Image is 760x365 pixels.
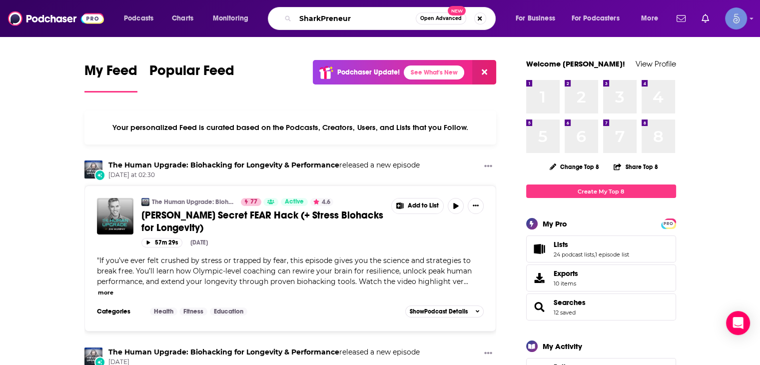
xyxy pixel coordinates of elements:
div: New Episode [94,169,105,180]
div: Open Intercom Messenger [726,311,750,335]
img: Tom Cruise’s Secret FEAR Hack (+ Stress Biohacks for Longevity) [97,198,133,234]
button: ShowPodcast Details [405,305,484,317]
span: Charts [172,11,193,25]
a: My Feed [84,62,137,92]
span: PRO [663,220,675,227]
span: More [641,11,658,25]
span: Podcasts [124,11,153,25]
span: New [448,6,466,15]
span: , [594,251,595,258]
button: Show More Button [392,198,444,213]
a: 1 episode list [595,251,629,258]
a: Lists [554,240,629,249]
h3: released a new episode [108,347,420,357]
span: 10 items [554,280,578,287]
span: 77 [250,197,257,207]
div: My Activity [543,341,582,351]
div: Search podcasts, credits, & more... [277,7,505,30]
a: Create My Top 8 [526,184,676,198]
a: Charts [165,10,199,26]
span: Lists [526,235,676,262]
a: Fitness [179,307,207,315]
a: 12 saved [554,309,576,316]
span: For Podcasters [572,11,620,25]
button: Show More Button [480,160,496,173]
div: My Pro [543,219,567,228]
img: Podchaser - Follow, Share and Rate Podcasts [8,9,104,28]
div: Your personalized Feed is curated based on the Podcasts, Creators, Users, and Lists that you Follow. [84,110,497,144]
a: 24 podcast lists [554,251,594,258]
a: Education [210,307,247,315]
button: Show More Button [468,198,484,214]
a: Popular Feed [149,62,234,92]
button: open menu [117,10,166,26]
span: My Feed [84,62,137,85]
a: Lists [530,242,550,256]
span: Searches [526,293,676,320]
span: Active [285,197,304,207]
button: open menu [206,10,261,26]
a: PRO [663,219,675,227]
button: Show More Button [480,347,496,360]
button: Share Top 8 [613,157,658,176]
a: The Human Upgrade: Biohacking for Longevity & Performance [108,160,339,169]
a: View Profile [636,59,676,68]
a: The Human Upgrade: Biohacking for Longevity & Performance [108,347,339,356]
div: [DATE] [190,239,208,246]
button: 4.6 [310,198,333,206]
button: Show profile menu [725,7,747,29]
button: open menu [565,10,634,26]
button: more [98,288,113,297]
span: ... [464,277,468,286]
a: Searches [554,298,586,307]
span: [DATE] at 02:30 [108,171,420,179]
h3: Categories [97,307,142,315]
span: For Business [516,11,555,25]
button: open menu [634,10,671,26]
button: open menu [509,10,568,26]
span: Show Podcast Details [410,308,468,315]
h3: released a new episode [108,160,420,170]
img: The Human Upgrade: Biohacking for Longevity & Performance [141,198,149,206]
input: Search podcasts, credits, & more... [295,10,416,26]
a: The Human Upgrade: Biohacking for Longevity & Performance [152,198,234,206]
button: Change Top 8 [544,160,606,173]
a: [PERSON_NAME] Secret FEAR Hack (+ Stress Biohacks for Longevity) [141,209,384,234]
span: Exports [554,269,578,278]
button: Open AdvancedNew [416,12,466,24]
span: Logged in as Spiral5-G1 [725,7,747,29]
a: Health [150,307,177,315]
img: The Human Upgrade: Biohacking for Longevity & Performance [84,160,102,178]
button: 57m 29s [141,238,182,247]
img: User Profile [725,7,747,29]
a: Show notifications dropdown [698,10,713,27]
span: Popular Feed [149,62,234,85]
span: Open Advanced [420,16,462,21]
a: See What's New [404,65,464,79]
span: " [97,256,472,286]
a: Active [281,198,308,206]
span: Add to List [408,202,439,209]
a: 77 [241,198,261,206]
a: Searches [530,300,550,314]
span: Lists [554,240,568,249]
span: Exports [530,271,550,285]
a: Show notifications dropdown [673,10,690,27]
a: Welcome [PERSON_NAME]! [526,59,625,68]
p: Podchaser Update! [337,68,400,76]
span: Monitoring [213,11,248,25]
span: [PERSON_NAME] Secret FEAR Hack (+ Stress Biohacks for Longevity) [141,209,383,234]
a: Exports [526,264,676,291]
span: If you’ve ever felt crushed by stress or trapped by fear, this episode gives you the science and ... [97,256,472,286]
